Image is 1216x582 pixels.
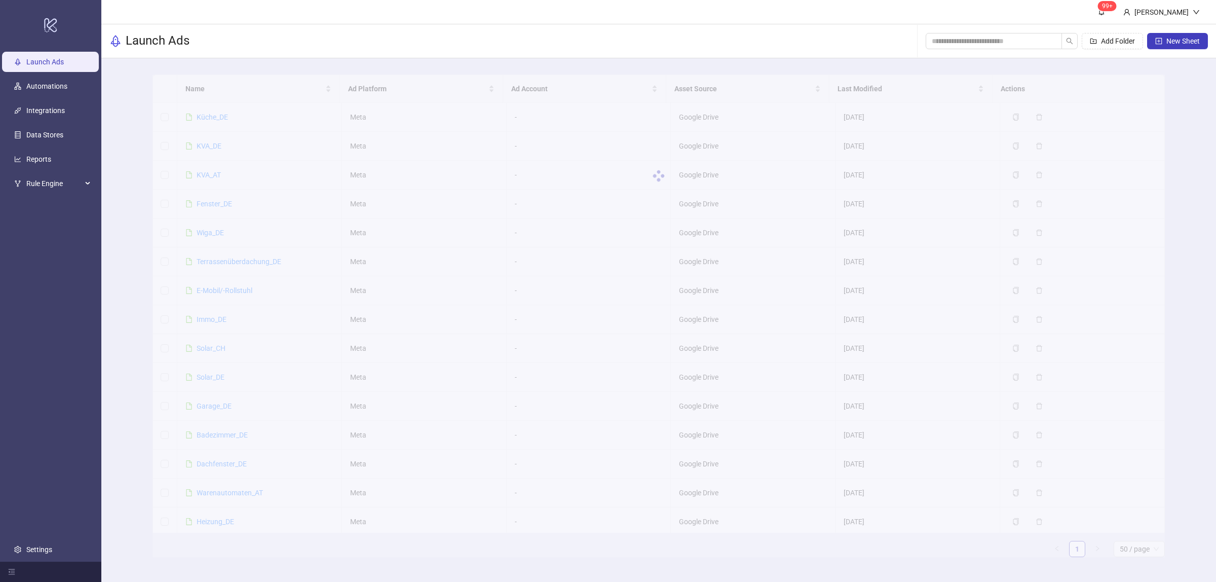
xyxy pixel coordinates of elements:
[26,156,51,164] a: Reports
[1193,9,1200,16] span: down
[1166,37,1200,45] span: New Sheet
[1101,37,1135,45] span: Add Folder
[1090,38,1097,45] span: folder-add
[1155,38,1162,45] span: plus-square
[26,131,63,139] a: Data Stores
[1066,38,1073,45] span: search
[109,35,122,47] span: rocket
[1098,1,1117,11] sup: 651
[1098,8,1105,15] span: bell
[26,107,65,115] a: Integrations
[1082,33,1143,49] button: Add Folder
[26,174,82,194] span: Rule Engine
[1147,33,1208,49] button: New Sheet
[1123,9,1130,16] span: user
[126,33,189,49] h3: Launch Ads
[26,58,64,66] a: Launch Ads
[8,568,15,575] span: menu-fold
[26,83,67,91] a: Automations
[14,180,21,188] span: fork
[1130,7,1193,18] div: [PERSON_NAME]
[26,545,52,554] a: Settings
